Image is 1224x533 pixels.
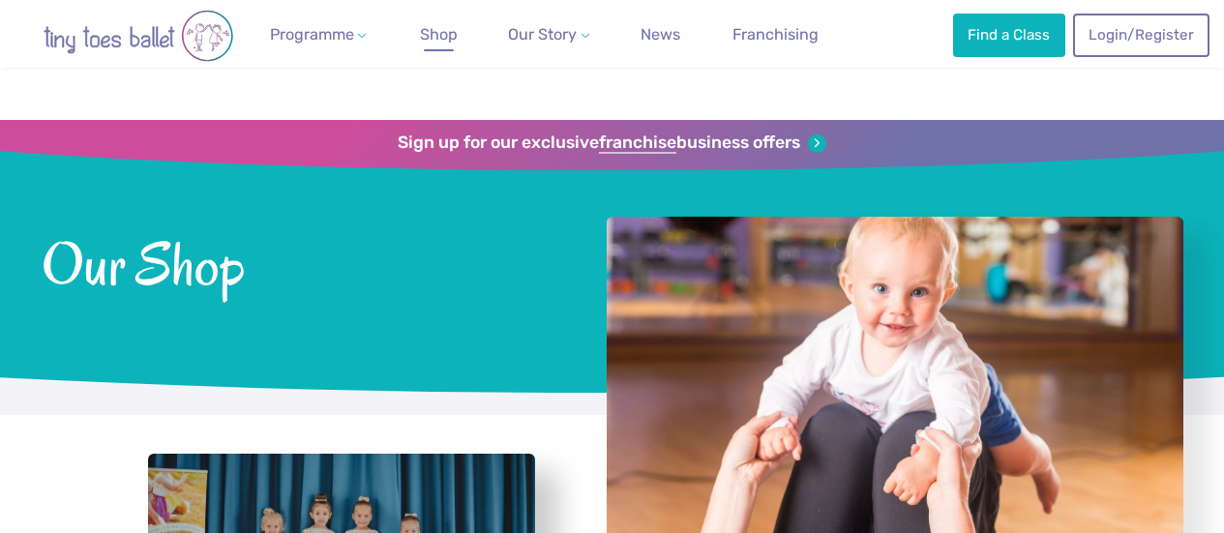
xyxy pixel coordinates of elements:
[398,133,826,154] a: Sign up for our exclusivefranchisebusiness offers
[599,133,676,154] strong: franchise
[42,225,555,297] span: Our Shop
[420,25,458,44] span: Shop
[732,25,819,44] span: Franchising
[262,15,374,54] a: Programme
[500,15,597,54] a: Our Story
[641,25,680,44] span: News
[725,15,826,54] a: Franchising
[633,15,688,54] a: News
[270,25,354,44] span: Programme
[412,15,465,54] a: Shop
[508,25,577,44] span: Our Story
[953,14,1065,56] a: Find a Class
[22,10,254,62] img: tiny toes ballet
[1073,14,1209,56] a: Login/Register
